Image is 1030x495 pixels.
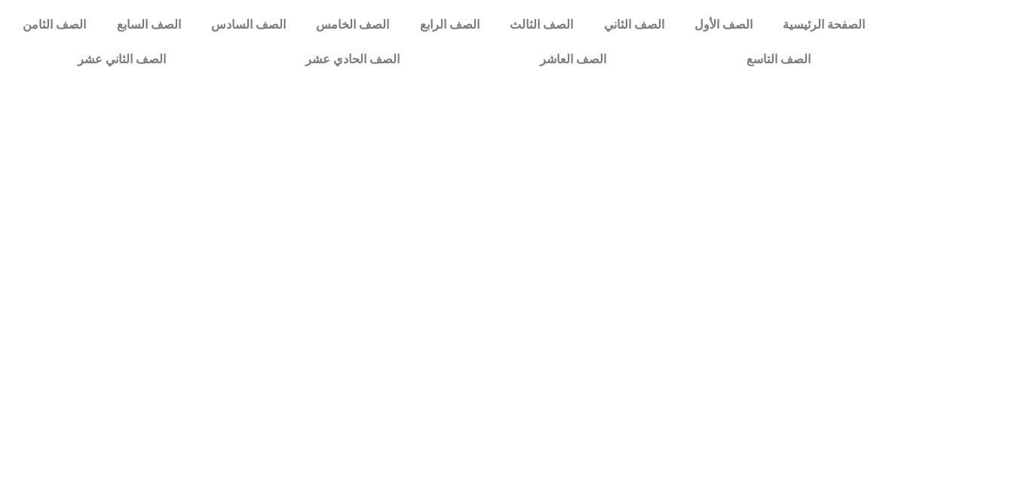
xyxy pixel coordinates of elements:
a: الصفحة الرئيسية [768,8,880,42]
a: الصف الثالث [495,8,588,42]
a: الصف الخامس [301,8,404,42]
a: الصف السابع [101,8,195,42]
a: الصف الثاني عشر [8,42,236,77]
a: الصف الأول [679,8,768,42]
a: الصف العاشر [470,42,676,77]
a: الصف التاسع [676,42,881,77]
a: الصف الرابع [405,8,495,42]
a: الصف الحادي عشر [236,42,471,77]
a: الصف السادس [196,8,301,42]
a: الصف الثاني [588,8,679,42]
a: الصف الثامن [8,8,101,42]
